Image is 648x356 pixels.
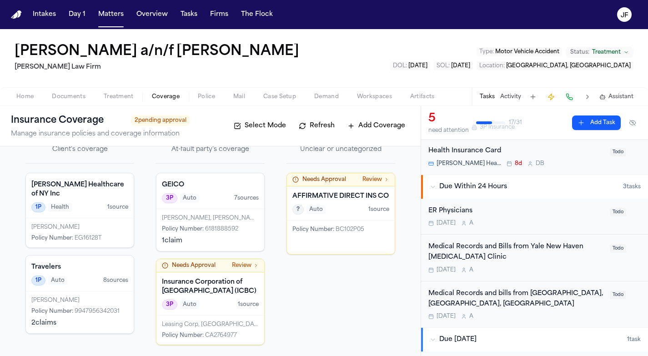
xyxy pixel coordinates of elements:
span: Auto [180,194,199,203]
span: Artifacts [410,93,435,100]
p: Manage insurance policies and coverage information [11,130,190,139]
button: Change status from Treatment [566,47,633,58]
span: 8d [515,160,522,167]
span: Auto [48,276,67,285]
span: Policy Number : [162,226,204,232]
h4: GEICO [162,181,259,190]
button: Select Mode [229,119,291,133]
span: CA2764977 [205,333,237,338]
button: Due Within 24 Hours3tasks [421,175,648,199]
span: D B [536,160,544,167]
span: Policy Number : [292,227,334,232]
button: Add Coverage [343,119,410,133]
button: Tasks [177,6,201,23]
span: Policy Number : [162,333,204,338]
button: The Flock [237,6,276,23]
button: Create Immediate Task [545,90,558,103]
span: Case Setup [263,93,296,100]
span: [DATE] [408,63,427,69]
h4: [PERSON_NAME] Healthcare of NY Inc [31,181,128,199]
div: Open task: Health Insurance Card [421,139,648,175]
div: 1 claim [162,236,259,246]
span: SOL : [437,63,450,69]
span: 1 source [107,204,128,211]
span: Demand [314,93,339,100]
h2: [PERSON_NAME] Law Firm [15,62,303,73]
button: Matters [95,6,127,23]
div: 5 [428,111,469,126]
span: 8 source s [103,277,128,284]
span: Documents [52,93,85,100]
span: 1P [31,276,45,286]
span: Workspaces [357,93,392,100]
span: 3P Insurance [480,124,515,131]
span: 1 task [627,336,641,343]
span: [PERSON_NAME] Healthcare of NY Inc [437,160,501,167]
button: Day 1 [65,6,89,23]
span: Status: [570,49,589,56]
div: Open task: ER Physicians [421,199,648,235]
span: ? [292,205,304,215]
span: 7 source s [234,195,259,202]
span: Auto [306,205,326,214]
h4: AFFIRMATIVE DIRECT INS CO [292,192,389,201]
button: Edit SOL: 2027-04-01 [434,61,473,70]
span: 17 / 31 [509,119,522,126]
span: Review [232,262,251,269]
div: [PERSON_NAME], [PERSON_NAME] [162,215,259,222]
span: Needs Approval [172,262,216,269]
a: Home [11,10,22,19]
div: need attention [428,127,469,134]
div: Medical Records and Bills from Yale New Haven [MEDICAL_DATA] Clinic [428,242,604,263]
div: Medical Records and bills from [GEOGRAPHIC_DATA], [GEOGRAPHIC_DATA], [GEOGRAPHIC_DATA] [428,289,604,310]
h1: [PERSON_NAME] a/n/f [PERSON_NAME] [15,44,299,60]
h4: Travelers [31,263,128,272]
span: Motor Vehicle Accident [495,49,559,55]
span: Treatment [104,93,134,100]
div: Leasing Corp, [GEOGRAPHIC_DATA] [162,321,259,328]
button: Refresh [294,119,339,133]
h4: Insurance Corporation of [GEOGRAPHIC_DATA] (ICBC) [162,278,259,296]
div: Open task: Medical Records and bills from Optum Medical, Mount Kisko, NY [421,281,648,328]
div: Open task: Medical Records and Bills from Yale New Haven Concussion Clinic [421,235,648,281]
span: Health [48,203,72,212]
span: Treatment [592,49,621,56]
span: Policy Number : [31,309,73,314]
span: [DATE] [437,220,456,227]
button: Intakes [29,6,60,23]
span: 1 source [368,206,389,213]
span: Police [198,93,215,100]
button: Hide completed tasks (⌘⇧H) [624,115,641,130]
span: Mail [233,93,245,100]
p: Client's coverage [25,145,134,154]
span: Needs Approval [302,176,346,183]
button: Add Task [572,115,621,130]
p: At-fault party's coverage [156,145,265,154]
span: Assistant [608,93,633,100]
span: 3P [162,300,177,310]
span: 1P [31,202,45,212]
img: Finch Logo [11,10,22,19]
button: Edit Location: Bronx, NY [477,61,633,70]
button: Firms [206,6,232,23]
span: 1 source [238,301,259,308]
span: DOL : [393,63,407,69]
button: Due [DATE]1task [421,328,648,351]
div: ER Physicians [428,206,604,216]
span: Due [DATE] [439,335,477,344]
span: EG16128T [75,236,102,241]
div: [PERSON_NAME] [31,297,128,304]
span: Coverage [152,93,180,100]
span: Due Within 24 Hours [439,182,507,191]
span: BC102P05 [336,227,364,232]
p: Unclear or uncategorized [286,145,395,154]
span: [DATE] [437,266,456,274]
button: Edit DOL: 2025-04-01 [390,61,430,70]
span: 2 pending approval [131,115,190,126]
span: A [469,266,473,274]
div: [PERSON_NAME] [31,224,128,231]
